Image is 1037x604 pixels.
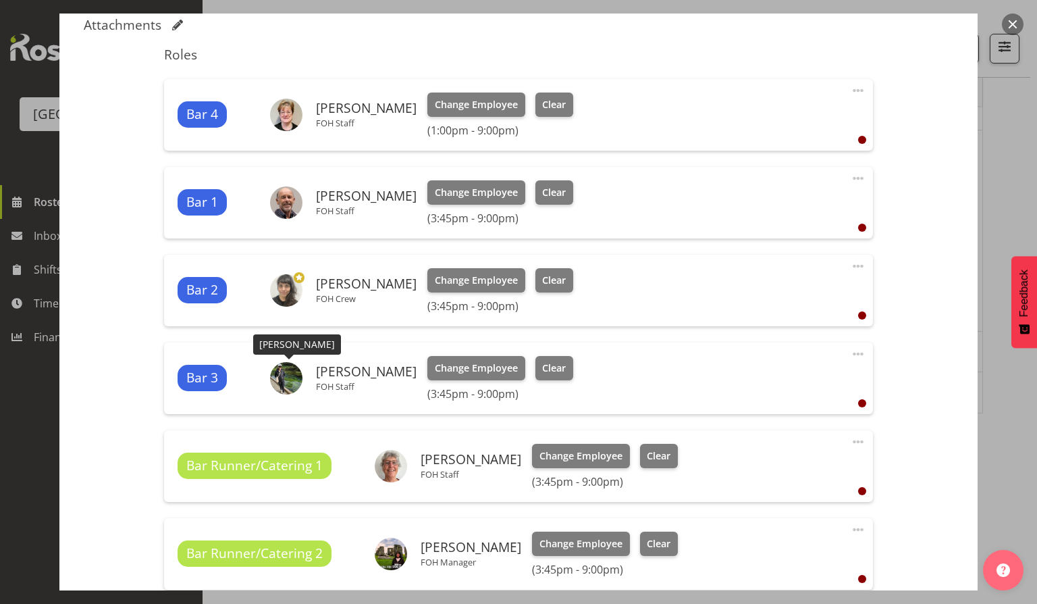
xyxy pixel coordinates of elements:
[858,311,866,320] div: User is clocked out
[532,563,678,576] h6: (3:45pm - 9:00pm)
[427,387,573,401] h6: (3:45pm - 9:00pm)
[435,97,518,112] span: Change Employee
[316,381,417,392] p: FOH Staff
[186,456,323,476] span: Bar Runner/Catering 1
[316,188,417,203] h6: [PERSON_NAME]
[535,180,574,205] button: Clear
[539,536,622,551] span: Change Employee
[542,361,566,376] span: Clear
[316,205,417,216] p: FOH Staff
[532,444,630,468] button: Change Employee
[421,452,521,467] h6: [PERSON_NAME]
[186,368,218,388] span: Bar 3
[84,17,161,33] h5: Attachments
[186,193,218,212] span: Bar 1
[427,93,525,117] button: Change Employee
[532,475,678,488] h6: (3:45pm - 9:00pm)
[270,362,302,395] img: renee-hewittc44e905c050b5abf42b966e9eee8c321.png
[535,268,574,293] button: Clear
[858,399,866,407] div: User is clocked out
[427,124,573,137] h6: (1:00pm - 9:00pm)
[270,274,302,307] img: dominique-voglerb999deed7b2aa43f4fc17e5c3eb05113.png
[427,356,525,380] button: Change Employee
[427,180,525,205] button: Change Employee
[421,540,521,555] h6: [PERSON_NAME]
[270,186,302,219] img: alec-werecf62608b5cf1bac0a7f4215149ea9c92.png
[1011,256,1037,348] button: Feedback - Show survey
[375,450,407,482] img: amanda-clark4b89f13daf37684e1306524067e87a54.png
[421,557,521,568] p: FOH Manager
[542,185,566,200] span: Clear
[858,224,866,232] div: User is clocked out
[316,276,417,291] h6: [PERSON_NAME]
[435,361,518,376] span: Change Employee
[270,99,302,131] img: chris-darlington75c5593f9748220f2af2b84d1bade544.png
[186,544,323,563] span: Bar Runner/Catering 2
[164,47,872,63] h5: Roles
[316,118,417,128] p: FOH Staff
[1018,270,1030,317] span: Feedback
[535,356,574,380] button: Clear
[316,364,417,379] h6: [PERSON_NAME]
[640,532,679,556] button: Clear
[316,293,417,304] p: FOH Crew
[535,93,574,117] button: Clear
[858,136,866,144] div: User is clocked out
[435,273,518,288] span: Change Employee
[996,563,1010,577] img: help-xxl-2.png
[427,211,573,225] h6: (3:45pm - 9:00pm)
[647,449,670,463] span: Clear
[421,469,521,480] p: FOH Staff
[186,280,218,300] span: Bar 2
[316,101,417,116] h6: [PERSON_NAME]
[427,299,573,313] h6: (3:45pm - 9:00pm)
[647,536,670,551] span: Clear
[375,538,407,570] img: valerie-donaldson30b84046e2fb4b3171eb6bf86b7ff7f4.png
[427,268,525,293] button: Change Employee
[186,105,218,124] span: Bar 4
[640,444,679,468] button: Clear
[532,532,630,556] button: Change Employee
[539,449,622,463] span: Change Employee
[858,487,866,495] div: User is clocked out
[858,575,866,583] div: User is clocked out
[542,273,566,288] span: Clear
[435,185,518,200] span: Change Employee
[542,97,566,112] span: Clear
